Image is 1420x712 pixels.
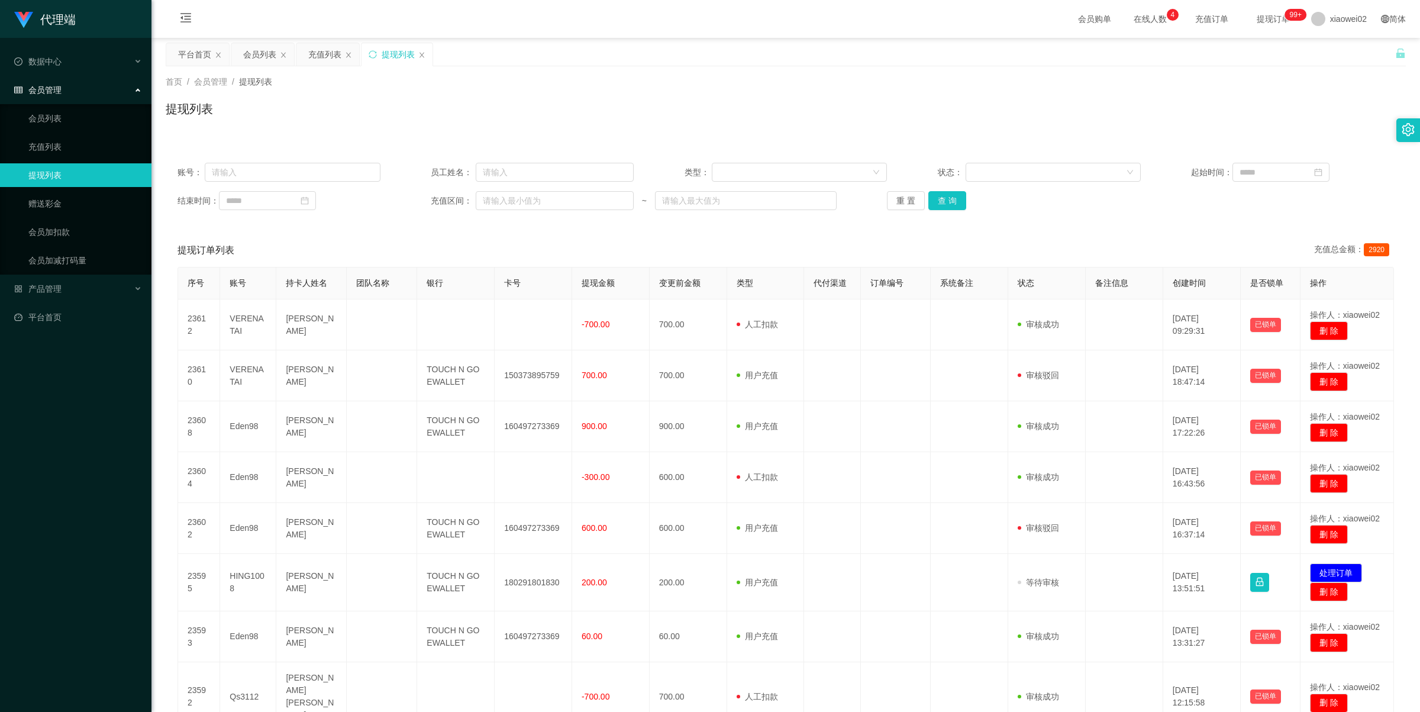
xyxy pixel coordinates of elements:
span: / [187,77,189,86]
i: 图标: check-circle-o [14,57,22,66]
span: 产品管理 [14,284,62,294]
i: 图标: appstore-o [14,285,22,293]
span: 备注信息 [1095,278,1128,288]
span: 会员管理 [194,77,227,86]
td: TOUCH N GO EWALLET [417,554,495,611]
span: 审核驳回 [1018,523,1059,533]
span: 提现金额 [582,278,615,288]
i: 图标: close [345,51,352,59]
td: 23608 [178,401,220,452]
td: [PERSON_NAME] [276,611,347,662]
a: 代理端 [14,14,76,24]
td: [PERSON_NAME] [276,350,347,401]
button: 重 置 [887,191,925,210]
span: 60.00 [582,632,602,641]
span: 结束时间： [177,195,219,207]
td: 600.00 [650,452,727,503]
td: 200.00 [650,554,727,611]
span: 卡号 [504,278,521,288]
td: [DATE] 17:22:26 [1163,401,1241,452]
span: 类型 [737,278,753,288]
td: 23593 [178,611,220,662]
span: 系统备注 [940,278,973,288]
span: 起始时间： [1191,166,1232,179]
td: TOUCH N GO EWALLET [417,350,495,401]
input: 请输入最小值为 [476,191,634,210]
span: 操作人：xiaowei02 [1310,463,1380,472]
td: 700.00 [650,350,727,401]
a: 提现列表 [28,163,142,187]
td: TOUCH N GO EWALLET [417,401,495,452]
button: 已锁单 [1250,369,1281,383]
i: 图标: calendar [301,196,309,205]
h1: 代理端 [40,1,76,38]
button: 已锁单 [1250,630,1281,644]
td: VERENATAI [220,299,276,350]
span: 审核成功 [1018,632,1059,641]
input: 请输入最大值为 [655,191,837,210]
button: 图标: lock [1250,573,1269,592]
td: 160497273369 [495,401,572,452]
button: 查 询 [928,191,966,210]
span: 代付渠道 [814,278,847,288]
span: 审核成功 [1018,472,1059,482]
span: 200.00 [582,578,607,587]
span: 银行 [427,278,443,288]
span: 团队名称 [356,278,389,288]
button: 已锁单 [1250,318,1281,332]
span: 人工扣款 [737,320,778,329]
span: 操作人：xiaowei02 [1310,682,1380,692]
span: 创建时间 [1173,278,1206,288]
span: 账号： [177,166,205,179]
td: [DATE] 16:43:56 [1163,452,1241,503]
div: 平台首页 [178,43,211,66]
button: 处理订单 [1310,563,1362,582]
td: [DATE] 16:37:14 [1163,503,1241,554]
span: 类型： [685,166,712,179]
td: 700.00 [650,299,727,350]
span: 在线人数 [1128,15,1173,23]
span: 首页 [166,77,182,86]
button: 删 除 [1310,321,1348,340]
span: 状态： [938,166,966,179]
span: 审核驳回 [1018,371,1059,380]
button: 删 除 [1310,582,1348,601]
td: [DATE] 13:51:51 [1163,554,1241,611]
input: 请输入 [476,163,634,182]
span: 操作人：xiaowei02 [1310,361,1380,371]
span: / [232,77,234,86]
input: 请输入 [205,163,380,182]
span: 操作人：xiaowei02 [1310,310,1380,320]
button: 删 除 [1310,633,1348,652]
span: 人工扣款 [737,692,778,701]
i: 图标: close [215,51,222,59]
span: 700.00 [582,371,607,380]
i: 图标: table [14,86,22,94]
td: TOUCH N GO EWALLET [417,503,495,554]
span: 数据中心 [14,57,62,66]
i: 图标: down [873,169,880,177]
span: 提现列表 [239,77,272,86]
span: 提现订单 [1251,15,1296,23]
td: HING1008 [220,554,276,611]
div: 充值列表 [308,43,341,66]
i: 图标: down [1127,169,1134,177]
button: 已锁单 [1250,471,1281,485]
td: 150373895759 [495,350,572,401]
a: 会员列表 [28,107,142,130]
a: 赠送彩金 [28,192,142,215]
i: 图标: setting [1402,123,1415,136]
td: Eden98 [220,611,276,662]
div: 会员列表 [243,43,276,66]
h1: 提现列表 [166,100,213,118]
sup: 4 [1167,9,1179,21]
td: [DATE] 18:47:14 [1163,350,1241,401]
a: 图标: dashboard平台首页 [14,305,142,329]
span: 序号 [188,278,204,288]
span: 900.00 [582,421,607,431]
i: 图标: close [280,51,287,59]
td: 180291801830 [495,554,572,611]
span: 用户充值 [737,421,778,431]
a: 会员加扣款 [28,220,142,244]
td: [DATE] 09:29:31 [1163,299,1241,350]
